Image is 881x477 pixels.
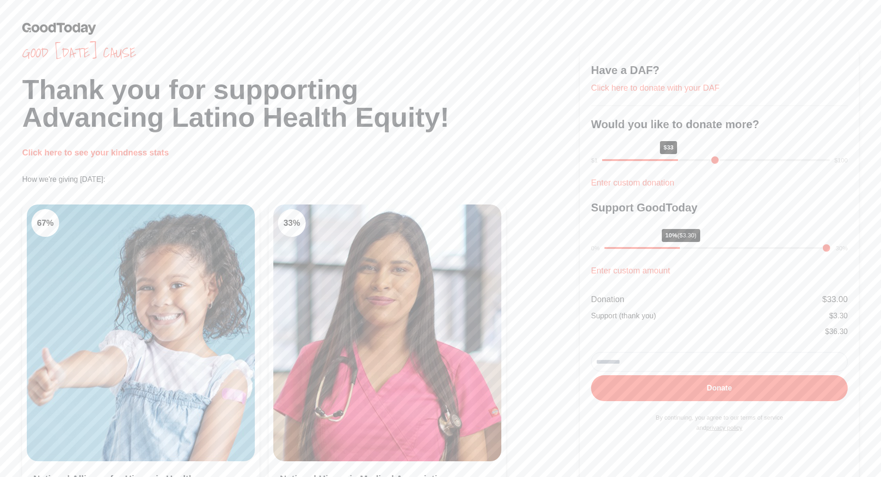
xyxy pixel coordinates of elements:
a: Click here to see your kindness stats [22,148,169,157]
span: Good [DATE] cause [22,44,580,61]
div: 33 % [278,209,306,237]
h3: Have a DAF? [591,63,848,78]
div: $33 [660,141,678,154]
a: Click here to donate with your DAF [591,83,720,93]
p: How we're giving [DATE]: [22,174,580,185]
div: 10% [662,229,700,242]
div: 0% [591,244,600,253]
h3: Support GoodToday [591,200,848,215]
div: 30% [836,244,848,253]
div: 67 % [31,209,59,237]
span: 33.00 [827,295,848,304]
div: Support (thank you) [591,310,656,322]
div: $1 [591,156,598,165]
div: $100 [834,156,848,165]
a: Enter custom amount [591,266,670,275]
div: $ [825,326,848,337]
img: Clean Air Task Force [27,204,255,461]
img: Clean Cooking Alliance [273,204,501,461]
a: privacy policy [706,424,742,431]
span: 36.30 [829,328,848,335]
h1: Thank you for supporting Advancing Latino Health Equity! [22,76,580,131]
div: $ [829,310,848,322]
span: 3.30 [833,312,848,320]
h3: Would you like to donate more? [591,117,848,132]
div: $ [822,293,848,306]
p: By continuing, you agree to our terms of service and [591,413,848,433]
a: Enter custom donation [591,178,674,187]
img: GoodToday [22,22,96,35]
div: Donation [591,293,624,306]
button: Donate [591,375,848,401]
span: ($3.30) [678,232,696,239]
